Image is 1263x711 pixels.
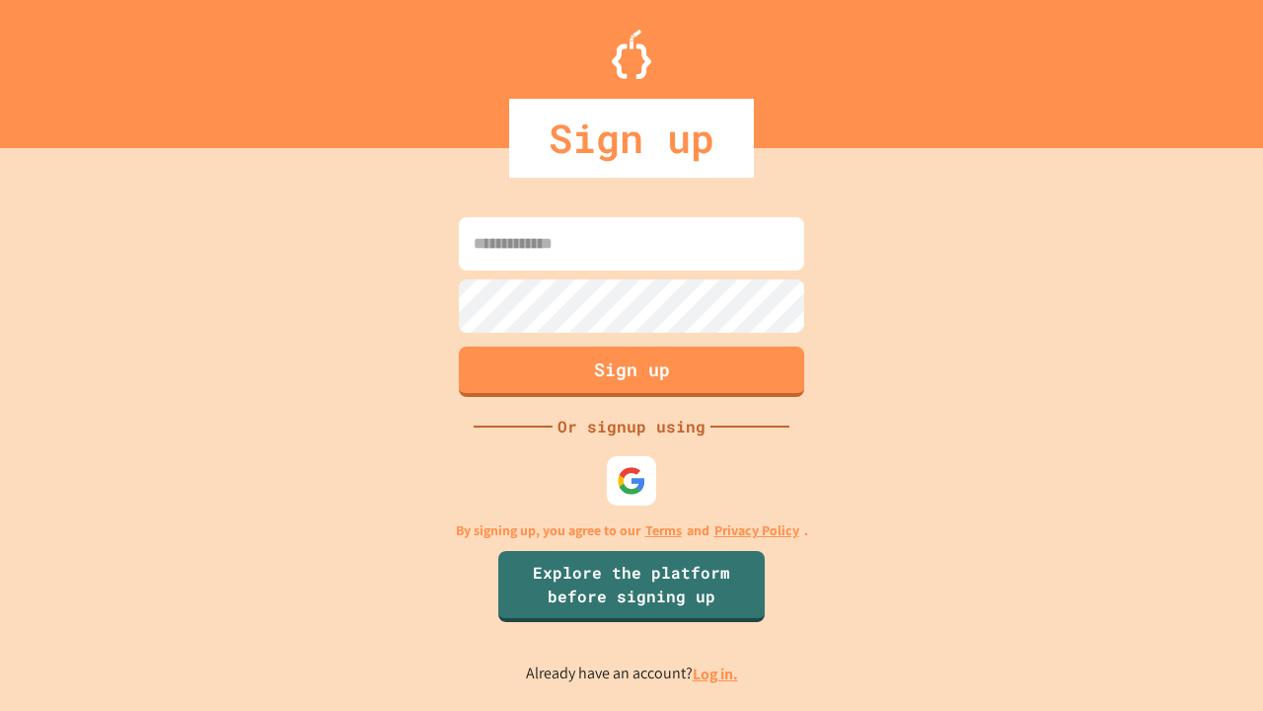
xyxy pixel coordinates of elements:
[526,662,738,686] p: Already have an account?
[617,466,646,496] img: google-icon.svg
[456,520,808,541] p: By signing up, you agree to our and .
[509,99,754,178] div: Sign up
[498,551,765,622] a: Explore the platform before signing up
[714,520,799,541] a: Privacy Policy
[645,520,682,541] a: Terms
[693,664,738,684] a: Log in.
[553,415,710,438] div: Or signup using
[459,347,804,397] button: Sign up
[612,30,651,79] img: Logo.svg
